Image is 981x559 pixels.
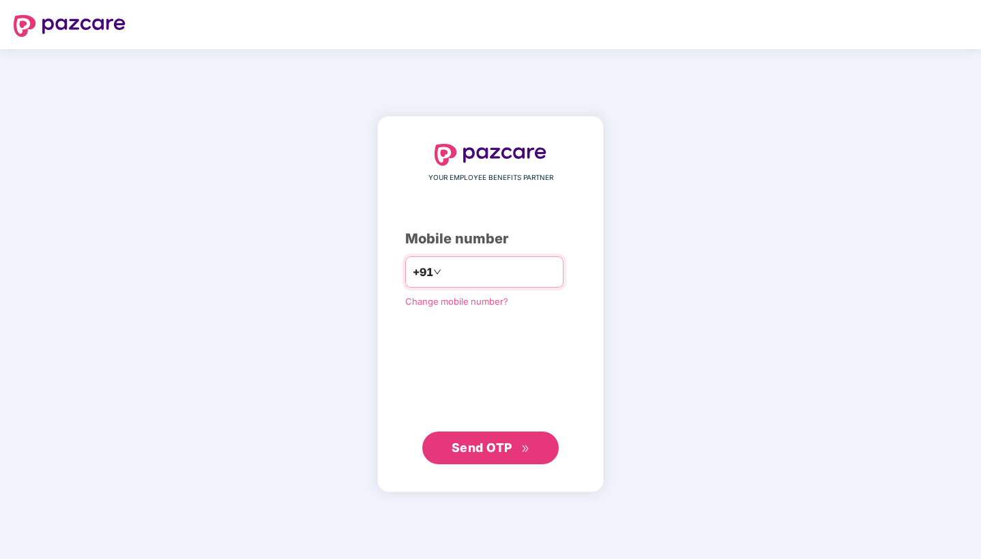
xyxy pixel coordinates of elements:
[428,172,553,183] span: YOUR EMPLOYEE BENEFITS PARTNER
[413,264,433,281] span: +91
[452,440,512,455] span: Send OTP
[433,268,441,276] span: down
[435,144,546,166] img: logo
[405,228,576,250] div: Mobile number
[521,444,530,453] span: double-right
[14,15,126,37] img: logo
[422,432,559,464] button: Send OTPdouble-right
[405,296,508,307] a: Change mobile number?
